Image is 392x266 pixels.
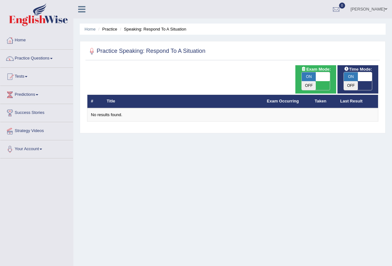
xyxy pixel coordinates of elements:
[344,81,358,90] span: OFF
[0,86,73,102] a: Predictions
[0,31,73,47] a: Home
[337,95,378,108] th: Last Result
[299,66,333,73] span: Exam Mode:
[302,72,316,81] span: ON
[0,122,73,138] a: Strategy Videos
[0,104,73,120] a: Success Stories
[118,26,186,32] li: Speaking: Respond To A Situation
[87,95,103,108] th: #
[0,50,73,66] a: Practice Questions
[311,95,337,108] th: Taken
[302,81,316,90] span: OFF
[97,26,117,32] li: Practice
[103,95,263,108] th: Title
[344,72,358,81] span: ON
[0,140,73,156] a: Your Account
[339,3,345,9] span: 0
[295,65,336,94] div: Show exams occurring in exams
[91,112,374,118] div: No results found.
[267,99,299,103] a: Exam Occurring
[85,27,96,31] a: Home
[0,68,73,84] a: Tests
[87,46,205,56] h2: Practice Speaking: Respond To A Situation
[341,66,374,73] span: Time Mode:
